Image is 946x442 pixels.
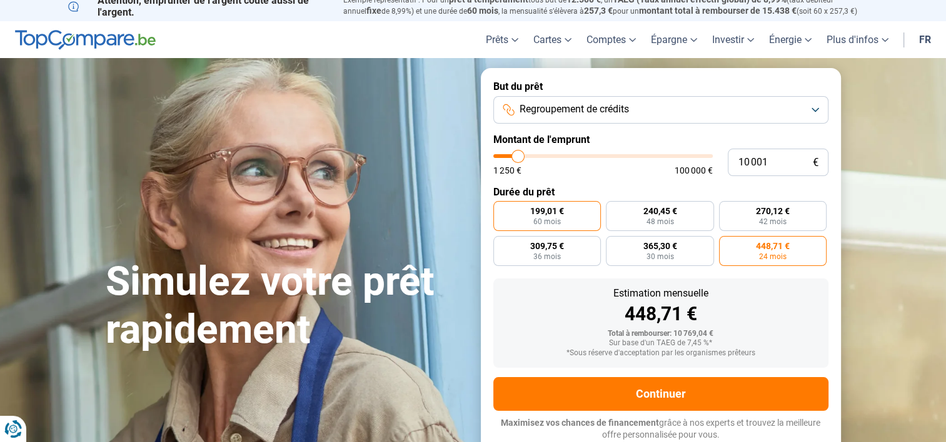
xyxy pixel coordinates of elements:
[533,253,561,260] span: 36 mois
[106,258,466,354] h1: Simulez votre prêt rapidement
[759,253,787,260] span: 24 mois
[15,30,156,50] img: TopCompare
[819,21,896,58] a: Plus d'infos
[493,377,828,411] button: Continuer
[503,349,818,358] div: *Sous réserve d'acceptation par les organismes prêteurs
[639,6,797,16] span: montant total à rembourser de 15.438 €
[493,134,828,145] label: Montant de l'emprunt
[756,207,790,215] span: 270,12 €
[493,186,828,198] label: Durée du prêt
[503,339,818,348] div: Sur base d'un TAEG de 7,45 %*
[759,218,787,225] span: 42 mois
[478,21,526,58] a: Prêts
[503,288,818,298] div: Estimation mensuelle
[493,417,828,441] p: grâce à nos experts et trouvez la meilleure offre personnalisée pour vous.
[493,81,828,92] label: But du prêt
[643,242,677,250] span: 365,30 €
[584,6,613,16] span: 257,3 €
[503,330,818,338] div: Total à rembourser: 10 769,04 €
[762,21,819,58] a: Énergie
[503,305,818,323] div: 448,71 €
[501,418,659,428] span: Maximisez vos chances de financement
[643,207,677,215] span: 240,45 €
[675,166,713,175] span: 100 000 €
[705,21,762,58] a: Investir
[912,21,938,58] a: fr
[646,218,673,225] span: 48 mois
[530,207,564,215] span: 199,01 €
[467,6,498,16] span: 60 mois
[526,21,579,58] a: Cartes
[530,242,564,250] span: 309,75 €
[493,166,521,175] span: 1 250 €
[493,96,828,124] button: Regroupement de crédits
[520,102,629,116] span: Regroupement de crédits
[533,218,561,225] span: 60 mois
[579,21,643,58] a: Comptes
[756,242,790,250] span: 448,71 €
[643,21,705,58] a: Épargne
[813,157,818,168] span: €
[646,253,673,260] span: 30 mois
[366,6,381,16] span: fixe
